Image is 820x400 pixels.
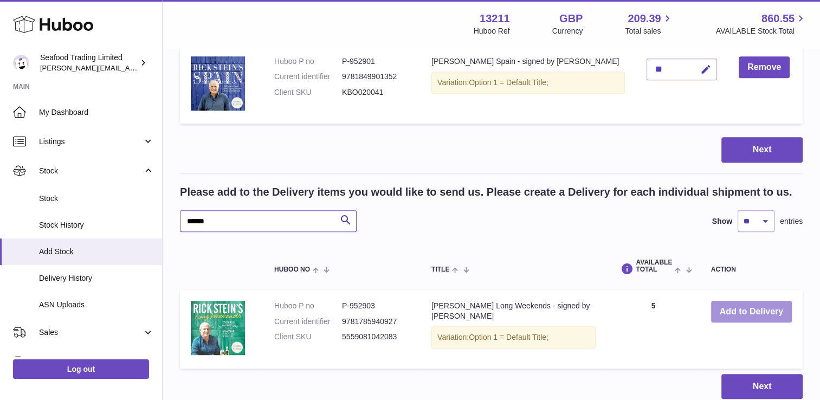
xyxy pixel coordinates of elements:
img: Rick Stein's Spain - signed by Rick [191,56,245,111]
dd: P-952903 [342,301,410,311]
button: Remove [739,56,790,79]
span: AVAILABLE Stock Total [715,26,807,36]
span: Stock [39,166,143,176]
a: 209.39 Total sales [625,11,673,36]
dd: 5559081042083 [342,332,410,342]
span: entries [780,216,803,227]
span: Title [431,266,449,273]
span: 209.39 [628,11,661,26]
span: Huboo no [274,266,310,273]
span: 860.55 [761,11,795,26]
span: ASN Uploads [39,300,154,310]
strong: GBP [559,11,583,26]
strong: 13211 [480,11,510,26]
dd: P-952901 [342,56,410,67]
img: nathaniellynch@rickstein.com [13,55,29,71]
dd: KBO020041 [342,87,410,98]
span: Add Stock [39,247,154,257]
span: AVAILABLE Total [636,259,672,273]
dd: 9781785940927 [342,317,410,327]
div: Currency [552,26,583,36]
h2: Please add to the Delivery items you would like to send us. Please create a Delivery for each ind... [180,185,792,199]
dt: Huboo P no [274,301,342,311]
button: Next [721,374,803,399]
dt: Huboo P no [274,56,342,67]
span: Stock History [39,220,154,230]
td: 5 [606,290,700,369]
button: Next [721,137,803,163]
span: Stock [39,193,154,204]
span: Option 1 = Default Title; [469,333,548,341]
dd: 9781849901352 [342,72,410,82]
span: Delivery History [39,273,154,283]
td: [PERSON_NAME] Long Weekends - signed by [PERSON_NAME] [421,290,606,369]
div: Variation: [431,72,625,94]
a: Log out [13,359,149,379]
span: [PERSON_NAME][EMAIL_ADDRESS][DOMAIN_NAME] [40,63,217,72]
button: Add to Delivery [711,301,792,323]
div: Huboo Ref [474,26,510,36]
img: Rick Stein's Long Weekends - signed by Rick [191,301,245,355]
a: 860.55 AVAILABLE Stock Total [715,11,807,36]
label: Show [712,216,732,227]
div: Action [711,266,792,273]
span: Option 1 = Default Title; [469,78,548,87]
div: Variation: [431,326,596,349]
div: Seafood Trading Limited [40,53,138,73]
span: Listings [39,137,143,147]
span: My Dashboard [39,107,154,118]
td: [PERSON_NAME] Spain - signed by [PERSON_NAME] [421,46,636,124]
dt: Client SKU [274,87,342,98]
dt: Current identifier [274,72,342,82]
dt: Client SKU [274,332,342,342]
span: Total sales [625,26,673,36]
dt: Current identifier [274,317,342,327]
span: Sales [39,327,143,338]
